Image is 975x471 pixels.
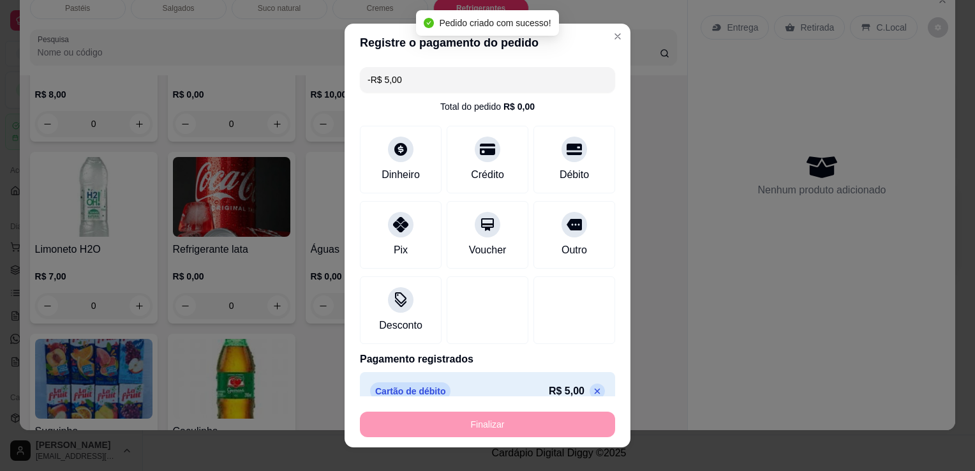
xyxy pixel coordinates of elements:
input: Ex.: hambúrguer de cordeiro [368,67,607,93]
p: Cartão de débito [370,382,450,400]
div: R$ 0,00 [503,100,535,113]
div: Dinheiro [382,167,420,183]
div: Total do pedido [440,100,535,113]
div: Voucher [469,243,507,258]
p: Pagamento registrados [360,352,615,367]
div: Crédito [471,167,504,183]
button: Close [607,26,628,47]
div: Débito [560,167,589,183]
header: Registre o pagamento do pedido [345,24,630,62]
div: Desconto [379,318,422,333]
span: Pedido criado com sucesso! [439,18,551,28]
div: Outro [562,243,587,258]
span: check-circle [424,18,434,28]
div: Pix [394,243,408,258]
p: R$ 5,00 [549,384,584,399]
